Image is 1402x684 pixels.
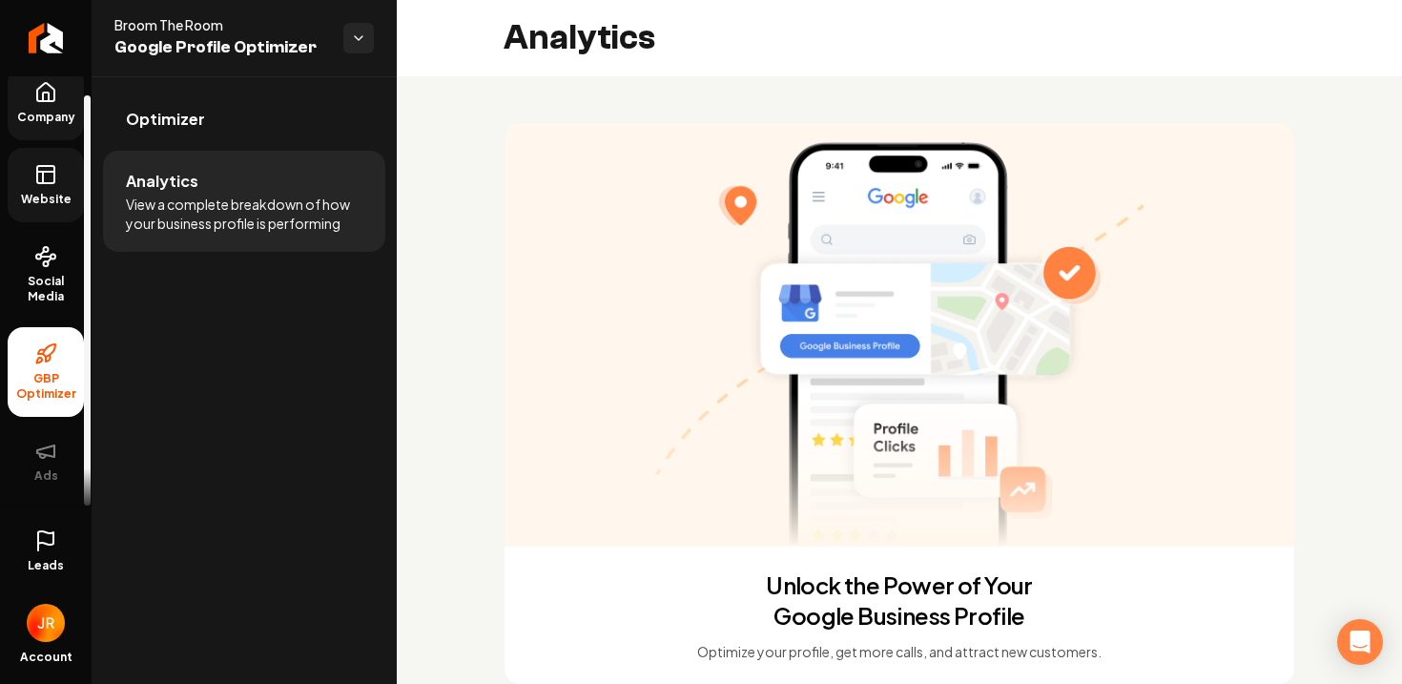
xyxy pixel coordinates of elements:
[126,108,205,131] span: Optimizer
[126,170,198,193] span: Analytics
[27,604,65,642] img: Julie Reynolds
[13,192,79,207] span: Website
[8,425,84,499] button: Ads
[8,371,84,402] span: GBP Optimizer
[655,123,1144,547] img: GBP Optimizer
[29,23,64,53] img: Rebolt Logo
[747,570,1052,631] h1: Unlock the Power of Your Google Business Profile
[8,514,84,589] a: Leads
[8,148,84,222] a: Website
[504,19,655,57] h2: Analytics
[8,66,84,140] a: Company
[103,89,385,150] a: Optimizer
[697,642,1102,661] p: Optimize your profile, get more calls, and attract new customers.
[27,468,66,484] span: Ads
[20,650,72,665] span: Account
[114,34,328,61] span: Google Profile Optimizer
[8,274,84,304] span: Social Media
[28,558,64,573] span: Leads
[8,230,84,320] a: Social Media
[126,195,362,233] span: View a complete breakdown of how your business profile is performing
[1337,619,1383,665] div: Open Intercom Messenger
[27,596,65,642] button: Open user button
[10,110,83,125] span: Company
[114,15,328,34] span: Broom The Room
